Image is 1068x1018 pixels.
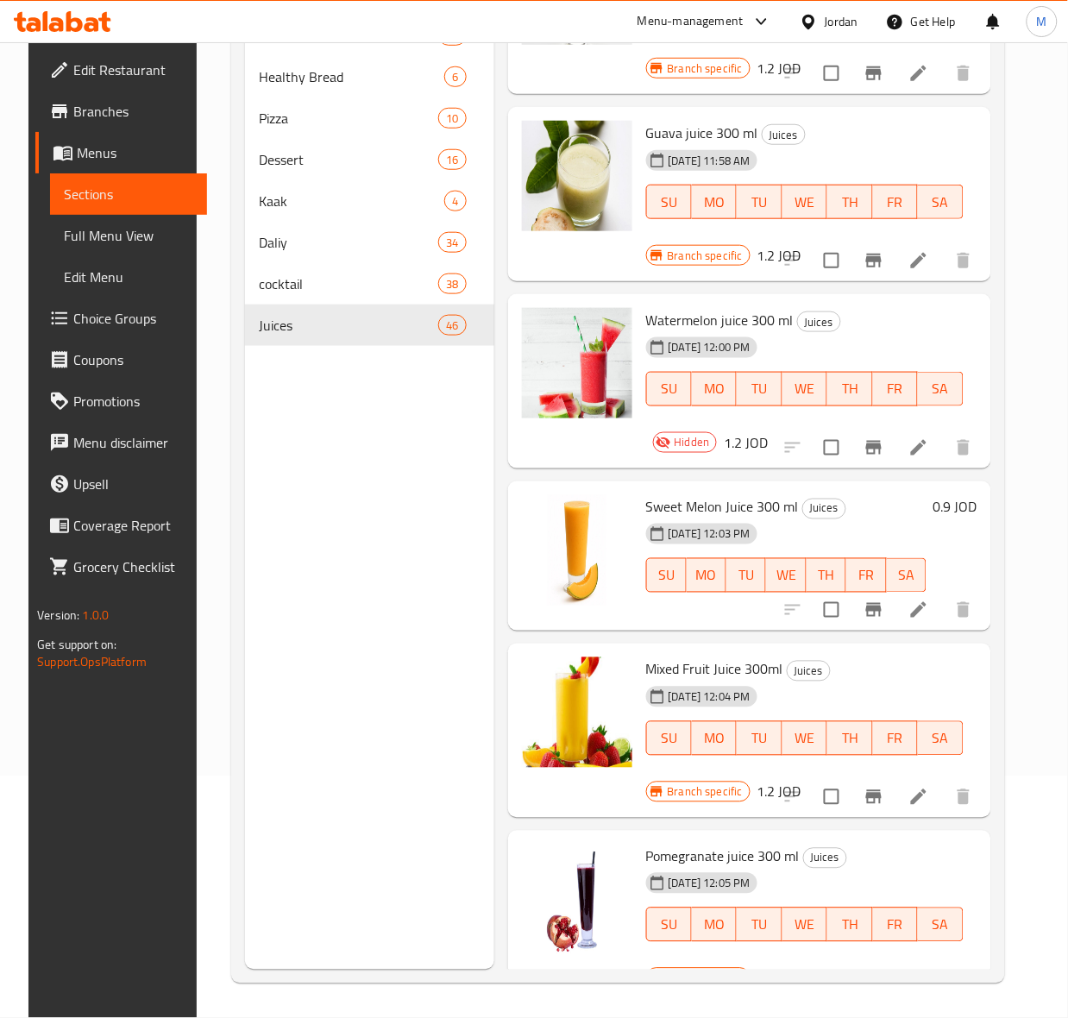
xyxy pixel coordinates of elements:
[834,190,865,215] span: TH
[661,248,750,264] span: Branch specific
[853,53,895,94] button: Branch-specific-item
[439,110,465,127] span: 10
[439,235,465,251] span: 34
[646,844,800,870] span: Pomegranate juice 300 ml
[245,139,493,180] div: Dessert16
[726,558,766,593] button: TU
[692,908,737,942] button: MO
[654,726,685,751] span: SU
[35,546,207,588] a: Grocery Checklist
[834,726,865,751] span: TH
[82,604,109,626] span: 1.0.0
[661,60,750,77] span: Branch specific
[744,726,775,751] span: TU
[699,190,730,215] span: MO
[662,526,757,543] span: [DATE] 12:03 PM
[646,657,783,682] span: Mixed Fruit Juice 300ml
[245,97,493,139] div: Pizza10
[73,432,193,453] span: Menu disclaimer
[737,185,782,219] button: TU
[943,589,984,631] button: delete
[925,190,956,215] span: SA
[853,963,895,1004] button: Branch-specific-item
[245,56,493,97] div: Healthy Bread6
[814,55,850,91] span: Select to update
[789,376,820,401] span: WE
[692,372,737,406] button: MO
[654,913,685,938] span: SU
[773,563,799,588] span: WE
[64,184,193,204] span: Sections
[245,180,493,222] div: Kaak4
[782,908,827,942] button: WE
[439,317,465,334] span: 46
[438,232,466,253] div: items
[37,650,147,673] a: Support.OpsPlatform
[259,273,438,294] span: cocktail
[788,662,830,682] span: Juices
[50,256,207,298] a: Edit Menu
[259,66,444,87] span: Healthy Bread
[943,776,984,818] button: delete
[880,190,911,215] span: FR
[73,391,193,412] span: Promotions
[662,339,757,355] span: [DATE] 12:00 PM
[925,913,956,938] span: SA
[646,120,758,146] span: Guava juice 300 ml
[737,908,782,942] button: TU
[814,965,850,1002] span: Select to update
[662,153,757,169] span: [DATE] 11:58 AM
[757,780,801,804] h6: 1.2 JOD
[73,101,193,122] span: Branches
[646,494,799,520] span: Sweet Melon Juice 300 ml
[724,430,768,455] h6: 1.2 JOD
[827,721,872,756] button: TH
[522,845,632,955] img: Pomegranate juice 300 ml
[73,515,193,536] span: Coverage Report
[646,307,794,333] span: Watermelon juice 300 ml
[35,422,207,463] a: Menu disclaimer
[763,125,805,145] span: Juices
[787,661,831,682] div: Juices
[37,604,79,626] span: Version:
[259,108,438,129] span: Pizza
[439,276,465,292] span: 38
[654,190,685,215] span: SU
[737,721,782,756] button: TU
[744,913,775,938] span: TU
[918,372,963,406] button: SA
[757,56,801,80] h6: 1.2 JOD
[853,563,879,588] span: FR
[654,376,685,401] span: SU
[444,191,466,211] div: items
[814,592,850,628] span: Select to update
[908,250,929,271] a: Edit menu item
[646,558,687,593] button: SU
[73,308,193,329] span: Choice Groups
[825,12,858,31] div: Jordan
[873,372,918,406] button: FR
[744,190,775,215] span: TU
[638,11,744,32] div: Menu-management
[873,908,918,942] button: FR
[943,427,984,468] button: delete
[77,142,193,163] span: Menus
[894,563,920,588] span: SA
[692,721,737,756] button: MO
[782,185,827,219] button: WE
[880,913,911,938] span: FR
[804,848,846,868] span: Juices
[834,376,865,401] span: TH
[789,190,820,215] span: WE
[64,225,193,246] span: Full Menu View
[35,298,207,339] a: Choice Groups
[699,913,730,938] span: MO
[654,563,680,588] span: SU
[802,499,846,519] div: Juices
[789,913,820,938] span: WE
[814,563,839,588] span: TH
[73,349,193,370] span: Coupons
[259,191,444,211] span: Kaak
[1037,12,1047,31] span: M
[918,908,963,942] button: SA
